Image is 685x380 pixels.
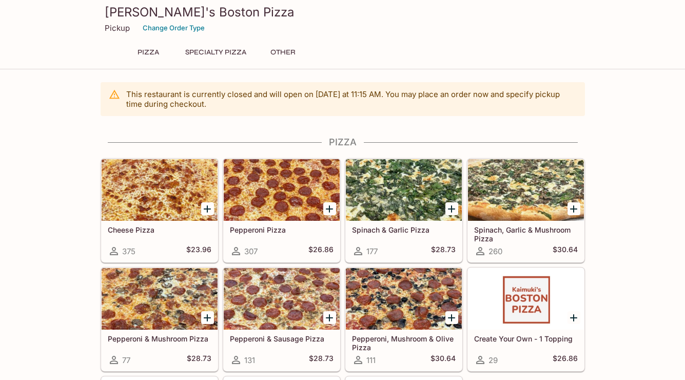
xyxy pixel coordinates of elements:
a: Spinach & Garlic Pizza177$28.73 [345,159,462,262]
h5: Pepperoni & Sausage Pizza [230,334,334,343]
h5: $26.86 [308,245,334,257]
span: 77 [122,355,130,365]
h5: $28.73 [309,354,334,366]
h5: $23.96 [186,245,211,257]
div: Pepperoni Pizza [224,159,340,221]
button: Add Cheese Pizza [201,202,214,215]
div: Pepperoni, Mushroom & Olive Pizza [346,268,462,330]
div: Spinach & Garlic Pizza [346,159,462,221]
h5: $30.64 [553,245,578,257]
h5: $26.86 [553,354,578,366]
button: Other [260,45,306,60]
button: Add Pepperoni Pizza [323,202,336,215]
a: Pepperoni & Mushroom Pizza77$28.73 [101,268,218,371]
button: Add Create Your Own - 1 Topping [567,311,580,324]
button: Change Order Type [138,20,209,36]
div: Cheese Pizza [102,159,218,221]
h5: Create Your Own - 1 Topping [474,334,578,343]
a: Spinach, Garlic & Mushroom Pizza260$30.64 [467,159,584,262]
h5: Cheese Pizza [108,225,211,234]
div: Create Your Own - 1 Topping [468,268,584,330]
button: Add Spinach, Garlic & Mushroom Pizza [567,202,580,215]
span: 375 [122,246,135,256]
span: 111 [366,355,376,365]
h5: $28.73 [431,245,456,257]
h5: Pepperoni, Mushroom & Olive Pizza [352,334,456,351]
a: Pepperoni, Mushroom & Olive Pizza111$30.64 [345,268,462,371]
span: 307 [244,246,258,256]
div: Pepperoni & Sausage Pizza [224,268,340,330]
button: Add Pepperoni, Mushroom & Olive Pizza [445,311,458,324]
button: Add Pepperoni & Mushroom Pizza [201,311,214,324]
p: This restaurant is currently closed and will open on [DATE] at 11:15 AM . You may place an order ... [126,89,577,109]
span: 177 [366,246,378,256]
span: 29 [488,355,498,365]
h5: Spinach, Garlic & Mushroom Pizza [474,225,578,242]
button: Specialty Pizza [180,45,252,60]
h5: $30.64 [430,354,456,366]
button: Add Pepperoni & Sausage Pizza [323,311,336,324]
h5: Pepperoni & Mushroom Pizza [108,334,211,343]
button: Add Spinach & Garlic Pizza [445,202,458,215]
h5: $28.73 [187,354,211,366]
span: 260 [488,246,502,256]
h4: Pizza [101,137,585,148]
h3: [PERSON_NAME]'s Boston Pizza [105,4,581,20]
a: Create Your Own - 1 Topping29$26.86 [467,268,584,371]
a: Pepperoni & Sausage Pizza131$28.73 [223,268,340,371]
a: Cheese Pizza375$23.96 [101,159,218,262]
a: Pepperoni Pizza307$26.86 [223,159,340,262]
h5: Spinach & Garlic Pizza [352,225,456,234]
div: Pepperoni & Mushroom Pizza [102,268,218,330]
button: Pizza [125,45,171,60]
p: Pickup [105,23,130,33]
div: Spinach, Garlic & Mushroom Pizza [468,159,584,221]
h5: Pepperoni Pizza [230,225,334,234]
span: 131 [244,355,255,365]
